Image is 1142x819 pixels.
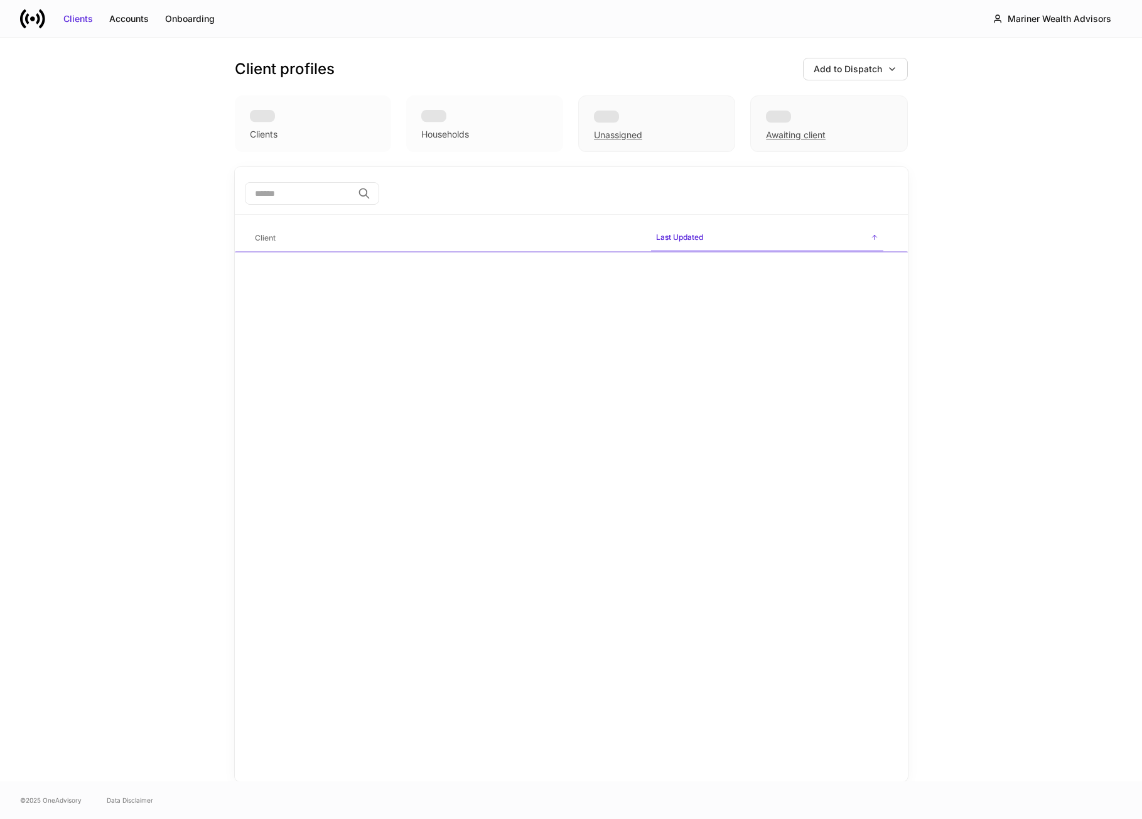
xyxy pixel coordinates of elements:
[656,231,703,243] h6: Last Updated
[101,9,157,29] button: Accounts
[594,129,642,141] div: Unassigned
[255,232,276,244] h6: Client
[250,128,277,141] div: Clients
[982,8,1122,30] button: Mariner Wealth Advisors
[109,13,149,25] div: Accounts
[578,95,735,152] div: Unassigned
[1008,13,1111,25] div: Mariner Wealth Advisors
[235,59,335,79] h3: Client profiles
[20,795,82,805] span: © 2025 OneAdvisory
[55,9,101,29] button: Clients
[421,128,469,141] div: Households
[766,129,826,141] div: Awaiting client
[814,63,882,75] div: Add to Dispatch
[803,58,908,80] button: Add to Dispatch
[63,13,93,25] div: Clients
[651,225,883,252] span: Last Updated
[165,13,215,25] div: Onboarding
[107,795,153,805] a: Data Disclaimer
[250,225,641,251] span: Client
[750,95,907,152] div: Awaiting client
[157,9,223,29] button: Onboarding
